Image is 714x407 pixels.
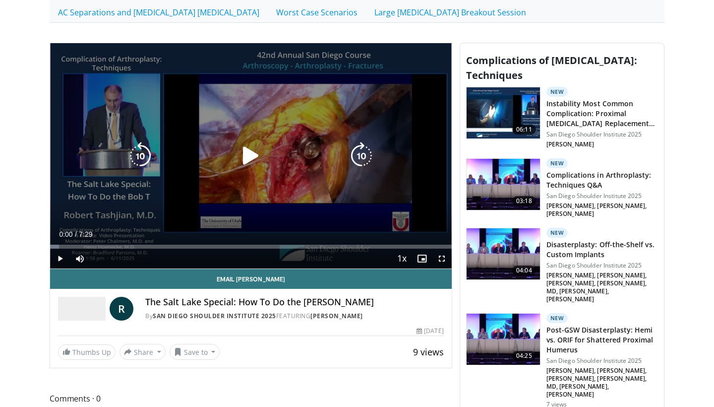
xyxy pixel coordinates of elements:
[50,245,452,249] div: Progress Bar
[70,249,90,269] button: Mute
[310,312,363,320] a: [PERSON_NAME]
[512,266,536,275] span: 04:04
[50,2,268,23] a: AC Separations and [MEDICAL_DATA] [MEDICAL_DATA]
[546,240,658,260] h3: Disasterplasty: Off-the-Shelf vs. Custom Implants
[512,196,536,206] span: 03:18
[416,327,443,336] div: [DATE]
[467,228,540,280] img: 81c0246e-5add-4a6c-a4b8-c74a4ca8a3e4.150x105_q85_crop-smart_upscale.jpg
[546,192,658,200] p: San Diego Shoulder Institute 2025
[546,87,568,97] p: New
[58,344,116,360] a: Thumbs Up
[110,297,133,321] a: R
[546,271,658,303] p: [PERSON_NAME], [PERSON_NAME], [PERSON_NAME], [PERSON_NAME], MD, [PERSON_NAME], [PERSON_NAME]
[512,125,536,135] span: 06:11
[466,228,658,305] a: 04:04 New Disasterplasty: Off-the-Shelf vs. Custom Implants San Diego Shoulder Institute 2025 [PE...
[50,43,452,270] video-js: Video Player
[546,158,568,168] p: New
[546,140,658,148] p: [PERSON_NAME]
[546,367,658,399] p: [PERSON_NAME], [PERSON_NAME], [PERSON_NAME], [PERSON_NAME], MD, [PERSON_NAME], [PERSON_NAME]
[546,228,568,238] p: New
[50,392,452,405] span: Comments 0
[412,249,432,269] button: Enable picture-in-picture mode
[392,249,412,269] button: Playback Rate
[145,312,444,321] div: By FEATURING
[467,314,540,365] img: dee80b1c-7985-4f40-8bf2-754db28ee49d.150x105_q85_crop-smart_upscale.jpg
[58,297,106,321] img: San Diego Shoulder Institute 2025
[467,159,540,210] img: 2c0b92f4-1674-4b72-b280-dd869af53119.150x105_q85_crop-smart_upscale.jpg
[413,346,444,358] span: 9 views
[546,313,568,323] p: New
[466,87,658,150] a: 06:11 New Instability Most Common Complication: Proximal [MEDICAL_DATA] Replacement f… San Diego ...
[119,344,166,360] button: Share
[546,131,658,138] p: San Diego Shoulder Institute 2025
[59,230,72,238] span: 0:00
[546,202,658,218] p: [PERSON_NAME], [PERSON_NAME], [PERSON_NAME]
[268,2,366,23] a: Worst Case Scenarios
[432,249,452,269] button: Fullscreen
[366,2,535,23] a: Large [MEDICAL_DATA] Breakout Session
[546,262,658,270] p: San Diego Shoulder Institute 2025
[546,99,658,129] h3: Instability Most Common Complication: Proximal [MEDICAL_DATA] Replacement f…
[50,269,452,289] a: Email [PERSON_NAME]
[75,230,77,238] span: /
[466,54,637,82] span: Complications of [MEDICAL_DATA]: Techniques
[466,158,658,220] a: 03:18 New Complications in Arthroplasty: Techniques Q&A San Diego Shoulder Institute 2025 [PERSON...
[467,87,540,139] img: 84e9c479-ed10-4789-9a5f-6525c0c06fff.150x105_q85_crop-smart_upscale.jpg
[546,357,658,365] p: San Diego Shoulder Institute 2025
[153,312,276,320] a: San Diego Shoulder Institute 2025
[145,297,444,308] h4: The Salt Lake Special: How To Do the [PERSON_NAME]
[170,344,220,360] button: Save to
[50,249,70,269] button: Play
[512,351,536,361] span: 04:25
[546,170,658,190] h3: Complications in Arthroplasty: Techniques Q&A
[546,325,658,355] h3: Post-GSW Disasterplasty: Hemi vs. ORIF for Shattered Proximal Humerus
[79,230,92,238] span: 7:29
